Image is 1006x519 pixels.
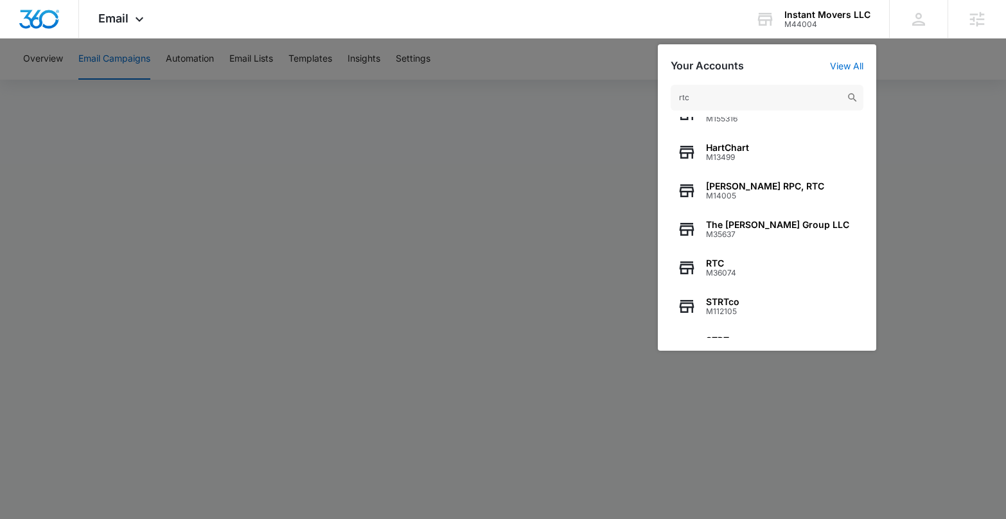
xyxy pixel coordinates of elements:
[706,191,824,200] span: M14005
[671,85,863,110] input: Search Accounts
[98,12,128,25] span: Email
[671,133,863,172] button: HartChartM13499
[706,268,736,277] span: M36074
[706,220,849,230] span: The [PERSON_NAME] Group LLC
[784,10,870,20] div: account name
[671,326,863,364] button: STRTcoM112115
[706,307,739,316] span: M112105
[671,210,863,249] button: The [PERSON_NAME] Group LLCM35637
[784,20,870,29] div: account id
[706,297,739,307] span: STRTco
[671,60,744,72] h2: Your Accounts
[706,258,736,268] span: RTC
[706,181,824,191] span: [PERSON_NAME] RPC, RTC
[830,60,863,71] a: View All
[706,335,739,346] span: STRTco
[671,287,863,326] button: STRTcoM112105
[671,172,863,210] button: [PERSON_NAME] RPC, RTCM14005
[706,114,749,123] span: M155316
[671,249,863,287] button: RTCM36074
[706,230,849,239] span: M35637
[706,153,749,162] span: M13499
[706,143,749,153] span: HartChart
